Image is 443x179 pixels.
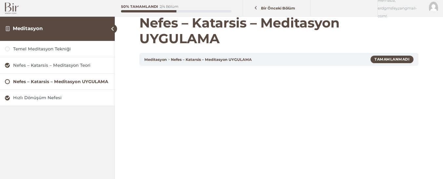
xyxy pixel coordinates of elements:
a: Meditasyon [144,57,167,62]
a: Temel Meditasyon Tekniği [5,46,110,52]
a: Nefes – Katarsis – Meditasyon Teori [5,62,110,68]
a: Meditasyon [13,25,43,31]
div: Nefes – Katarsis – Meditasyon UYGULAMA [13,79,110,85]
div: Tamamlanmadı [371,56,413,63]
a: Nefes – Katarsis – Meditasyon UYGULAMA [5,79,110,85]
a: Nefes – Katarsis – Meditasyon UYGULAMA [171,57,252,62]
div: Hızlı Dönüşüm Nefesi [13,95,110,101]
span: Bir Önceki Bölüm [257,6,299,10]
div: Nefes – Katarsis – Meditasyon Teori [13,62,110,68]
div: Temel Meditasyon Tekniği [13,46,110,52]
a: Bir Önceki Bölüm [245,2,309,14]
img: Bir Logo [5,3,19,14]
div: 2/4 Bölüm [160,5,178,9]
a: Hızlı Dönüşüm Nefesi [5,95,110,101]
div: 50% Tamamlandı [121,5,158,9]
h1: Nefes – Katarsis – Meditasyon UYGULAMA [139,15,418,46]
